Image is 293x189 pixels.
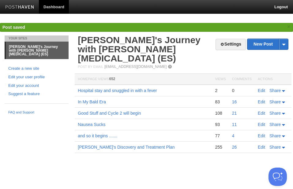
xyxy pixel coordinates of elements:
iframe: Help Scout Beacon - Open [269,168,287,186]
a: Hospital stay and snuggled in with a fever [78,88,157,93]
a: Settings [216,39,246,50]
a: 11 [232,122,237,127]
span: Share [269,88,281,93]
a: 16 [232,99,237,104]
a: and so it begins ....... [78,133,117,138]
a: 4 [232,133,235,138]
span: Share [269,99,281,104]
a: Edit your account [8,83,65,89]
th: Homepage Views [75,74,212,85]
a: Edit [258,88,265,93]
span: Share [269,111,281,116]
a: [PERSON_NAME]'s Discovery and Treatment Plan [78,145,175,150]
a: FAQ and Support [8,110,65,115]
a: Edit [258,111,265,116]
a: Create a new site [8,65,65,72]
a: Edit [258,133,265,138]
th: Views [212,74,229,85]
div: 108 [215,110,226,116]
a: × [286,23,291,31]
span: Share [269,122,281,127]
div: 77 [215,133,226,139]
a: In My Bald Era [78,99,106,104]
span: Post saved [2,25,25,30]
div: 2 [215,88,226,93]
a: Suggest a feature [8,91,65,97]
th: Actions [255,74,291,85]
div: 255 [215,144,226,150]
a: Edit [258,99,265,104]
a: Nausea Sucks [78,122,105,127]
span: Post by Email [78,65,103,69]
a: [EMAIL_ADDRESS][DOMAIN_NAME] [104,65,167,69]
div: 93 [215,122,226,127]
a: 21 [232,111,237,116]
a: [PERSON_NAME]'s Journey with [PERSON_NAME][MEDICAL_DATA] (ES) [78,35,201,63]
a: Good Stuff and Cycle 2 will begin [78,111,141,116]
a: Edit [258,122,265,127]
th: Comments [229,74,255,85]
a: Edit your user profile [8,74,65,80]
a: [PERSON_NAME]'s Journey with [PERSON_NAME][MEDICAL_DATA] (ES) [6,42,69,59]
a: 26 [232,145,237,150]
img: Posthaven-bar [5,5,34,10]
li: Your Sites [5,35,69,42]
span: Share [269,133,281,138]
div: 83 [215,99,226,105]
div: 0 [232,88,252,93]
span: Share [269,145,281,150]
a: Edit [258,145,265,150]
span: 652 [109,77,115,81]
a: New Post [247,39,288,50]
